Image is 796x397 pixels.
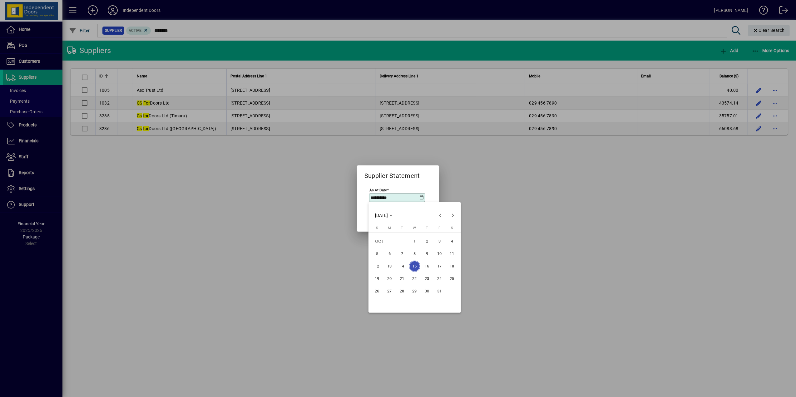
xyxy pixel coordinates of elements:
[397,248,408,259] span: 7
[371,285,383,297] button: Sun Oct 26 2025
[409,248,420,259] span: 8
[408,248,421,260] button: Wed Oct 08 2025
[372,261,383,272] span: 12
[421,260,433,272] button: Thu Oct 16 2025
[422,261,433,272] span: 16
[372,273,383,284] span: 19
[447,209,459,222] button: Next month
[422,273,433,284] span: 23
[447,273,458,284] span: 25
[433,285,446,297] button: Fri Oct 31 2025
[375,213,388,218] span: [DATE]
[373,210,395,221] button: Choose month and year
[409,261,420,272] span: 15
[372,248,383,259] span: 5
[434,286,445,297] span: 31
[409,273,420,284] span: 22
[409,286,420,297] span: 29
[434,236,445,247] span: 3
[446,235,458,248] button: Sat Oct 04 2025
[372,286,383,297] span: 26
[447,261,458,272] span: 18
[376,226,378,230] span: S
[446,272,458,285] button: Sat Oct 25 2025
[401,226,403,230] span: T
[408,235,421,248] button: Wed Oct 01 2025
[446,248,458,260] button: Sat Oct 11 2025
[433,260,446,272] button: Fri Oct 17 2025
[408,272,421,285] button: Wed Oct 22 2025
[434,261,445,272] span: 17
[371,272,383,285] button: Sun Oct 19 2025
[397,286,408,297] span: 28
[408,260,421,272] button: Wed Oct 15 2025
[447,248,458,259] span: 11
[434,209,447,222] button: Previous month
[446,260,458,272] button: Sat Oct 18 2025
[383,260,396,272] button: Mon Oct 13 2025
[409,236,420,247] span: 1
[433,235,446,248] button: Fri Oct 03 2025
[421,272,433,285] button: Thu Oct 23 2025
[371,248,383,260] button: Sun Oct 05 2025
[421,235,433,248] button: Thu Oct 02 2025
[433,248,446,260] button: Fri Oct 10 2025
[384,261,395,272] span: 13
[421,248,433,260] button: Thu Oct 09 2025
[439,226,441,230] span: F
[422,236,433,247] span: 2
[371,235,408,248] td: OCT
[397,261,408,272] span: 14
[408,285,421,297] button: Wed Oct 29 2025
[396,260,408,272] button: Tue Oct 14 2025
[396,285,408,297] button: Tue Oct 28 2025
[388,226,391,230] span: M
[384,286,395,297] span: 27
[447,236,458,247] span: 4
[384,248,395,259] span: 6
[434,248,445,259] span: 10
[383,285,396,297] button: Mon Oct 27 2025
[383,272,396,285] button: Mon Oct 20 2025
[384,273,395,284] span: 20
[383,248,396,260] button: Mon Oct 06 2025
[421,285,433,297] button: Thu Oct 30 2025
[422,286,433,297] span: 30
[413,226,416,230] span: W
[426,226,428,230] span: T
[422,248,433,259] span: 9
[451,226,453,230] span: S
[396,272,408,285] button: Tue Oct 21 2025
[397,273,408,284] span: 21
[371,260,383,272] button: Sun Oct 12 2025
[434,273,445,284] span: 24
[396,248,408,260] button: Tue Oct 07 2025
[433,272,446,285] button: Fri Oct 24 2025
